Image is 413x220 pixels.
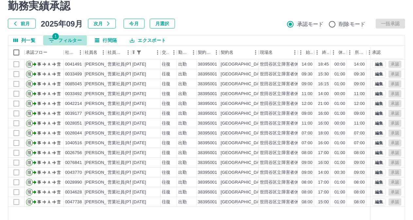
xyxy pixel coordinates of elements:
[57,101,61,106] text: 営
[335,120,345,127] div: 00:00
[178,130,187,136] div: 出勤
[338,46,346,59] div: 休憩
[85,71,120,77] div: [PERSON_NAME]
[221,81,266,87] div: [GEOGRAPHIC_DATA]
[177,46,197,59] div: 勤務区分
[302,150,313,156] div: 08:00
[162,150,170,156] div: 往復
[47,141,51,145] text: Ａ
[260,81,361,87] div: 世田谷区立障害者休養ホーム[GEOGRAPHIC_DATA]
[290,48,300,57] button: メニュー
[355,46,365,59] div: 所定開始
[178,91,187,97] div: 出勤
[57,150,61,155] text: 営
[162,189,170,195] div: 往復
[27,150,31,155] text: 現
[47,111,51,116] text: Ａ
[108,189,139,195] div: 営業社員(P契約)
[371,46,405,59] div: 承認
[108,101,139,107] div: 営業社員(P契約)
[65,130,82,136] div: 0028044
[65,101,82,107] div: 0042214
[125,35,171,45] button: エクスポート
[132,160,146,166] div: [DATE]
[260,170,361,176] div: 世田谷区立障害者休養ホーム[GEOGRAPHIC_DATA]
[221,160,266,166] div: [GEOGRAPHIC_DATA]
[198,189,217,195] div: 38395001
[178,61,187,68] div: 出勤
[37,131,41,135] text: 事
[198,140,217,146] div: 38395001
[260,61,361,68] div: 世田谷区立障害者休養ホーム[GEOGRAPHIC_DATA]
[354,91,365,97] div: 11:00
[83,46,106,59] div: 社員名
[318,71,329,77] div: 15:30
[221,170,266,176] div: [GEOGRAPHIC_DATA]
[64,46,83,59] div: 社員番号
[85,110,120,117] div: [PERSON_NAME]
[47,150,51,155] text: Ａ
[198,61,217,68] div: 38395001
[27,111,31,116] text: 現
[372,110,386,117] button: 編集
[178,150,187,156] div: 出勤
[85,170,120,176] div: [PERSON_NAME]
[27,121,31,126] text: 現
[25,46,64,59] div: 承認フロー
[37,62,41,67] text: 事
[318,91,329,97] div: 14:00
[198,91,217,97] div: 38395001
[335,140,345,146] div: 01:00
[132,170,146,176] div: [DATE]
[372,189,386,196] button: 編集
[178,81,187,87] div: 出勤
[57,131,61,135] text: 営
[302,189,313,195] div: 08:00
[372,149,386,156] button: 編集
[85,101,120,107] div: [PERSON_NAME]
[221,91,266,97] div: [GEOGRAPHIC_DATA]
[162,46,169,59] div: 交通費
[85,81,120,87] div: [PERSON_NAME]
[178,179,187,186] div: 出勤
[260,150,361,156] div: 世田谷区立障害者休養ホーム[GEOGRAPHIC_DATA]
[335,130,345,136] div: 01:00
[259,46,298,59] div: 現場名
[162,110,170,117] div: 往復
[144,48,153,57] button: ソート
[132,150,146,156] div: [DATE]
[221,46,233,59] div: 契約名
[153,48,163,57] button: メニュー
[198,46,212,59] div: 契約コード
[85,160,120,166] div: [PERSON_NAME]
[335,110,345,117] div: 01:00
[8,19,36,29] button: 前月
[41,19,83,29] h5: 2025年09月
[27,82,31,86] text: 現
[335,71,345,77] div: 01:00
[178,110,187,117] div: 出勤
[354,140,365,146] div: 07:00
[162,130,170,136] div: 往復
[318,179,329,186] div: 17:00
[314,46,331,59] div: 終業
[339,20,366,28] span: 削除モード
[132,101,146,107] div: [DATE]
[372,139,386,147] button: 編集
[65,46,76,59] div: 社員番号
[47,91,51,96] text: Ａ
[85,130,120,136] div: [PERSON_NAME]
[132,61,146,68] div: [DATE]
[162,91,170,97] div: 往復
[8,35,41,45] button: 列選択
[85,91,120,97] div: [PERSON_NAME]
[134,48,144,57] button: フィルター表示
[52,33,59,40] span: 1
[372,179,386,186] button: 編集
[178,46,189,59] div: 勤務区分
[132,140,146,146] div: [DATE]
[57,72,61,76] text: 営
[47,72,51,76] text: Ａ
[178,140,187,146] div: 出勤
[132,189,146,195] div: [DATE]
